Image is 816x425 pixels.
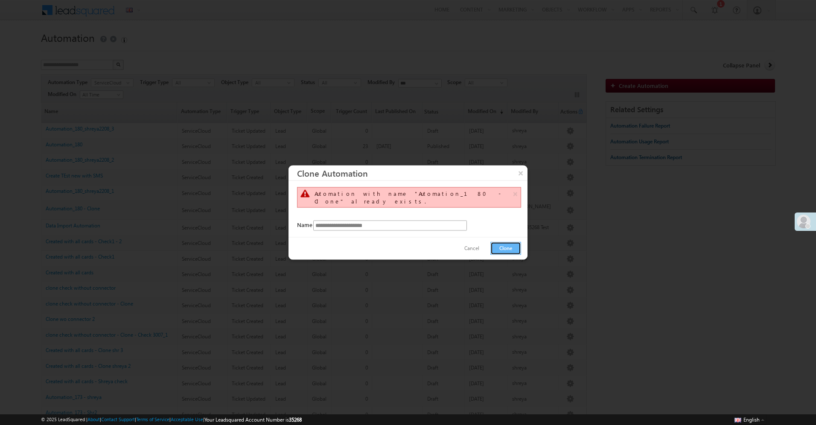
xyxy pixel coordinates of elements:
[315,190,519,205] div: Automation with name "Automation_180 - Clone" already exists.
[514,166,527,180] button: ×
[456,242,488,255] button: Cancel
[136,416,169,422] a: Terms of Service
[297,166,527,180] h3: Clone Automation
[289,416,302,423] span: 35268
[490,242,521,255] button: Clone
[732,414,766,425] button: English
[87,416,100,422] a: About
[297,221,521,231] div: Name
[171,416,203,422] a: Acceptable Use
[204,416,302,423] span: Your Leadsquared Account Number is
[743,416,760,423] span: English
[41,416,302,424] span: © 2025 LeadSquared | | | | |
[101,416,135,422] a: Contact Support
